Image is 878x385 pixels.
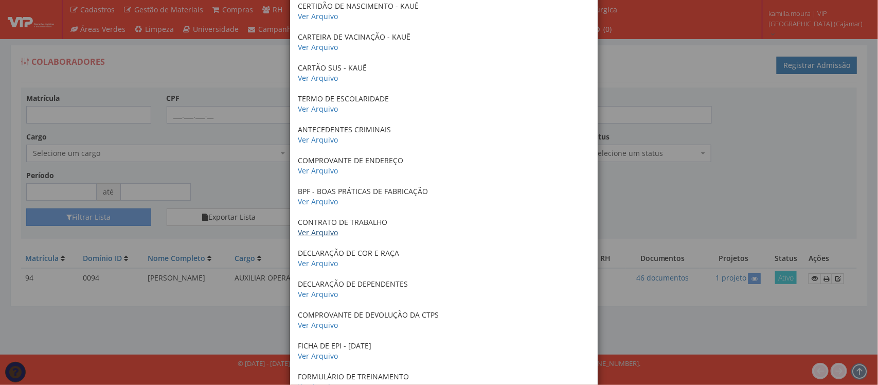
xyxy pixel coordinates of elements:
[298,125,590,145] p: ANTECEDENTES CRIMINAIS
[298,320,338,330] a: Ver Arquivo
[298,166,338,176] a: Ver Arquivo
[298,42,338,52] a: Ver Arquivo
[298,73,338,83] a: Ver Arquivo
[298,32,590,52] p: CARTEIRA DE VACINAÇÃO - KAUÊ
[298,227,338,237] a: Ver Arquivo
[298,63,590,83] p: CARTÃO SUS - KAUÊ
[298,135,338,145] a: Ver Arquivo
[298,310,590,330] p: COMPROVANTE DE DEVOLUÇÃO DA CTPS
[298,104,338,114] a: Ver Arquivo
[298,248,590,269] p: DECLARAÇÃO DE COR E RAÇA
[298,197,338,206] a: Ver Arquivo
[298,351,338,361] a: Ver Arquivo
[298,94,590,114] p: TERMO DE ESCOLARIDADE
[298,1,590,22] p: CERTIDÃO DE NASCIMENTO - KAUÊ
[298,217,590,238] p: CONTRATO DE TRABALHO
[298,155,590,176] p: COMPROVANTE DE ENDEREÇO
[298,289,338,299] a: Ver Arquivo
[298,279,590,300] p: DECLARAÇÃO DE DEPENDENTES
[298,11,338,21] a: Ver Arquivo
[298,186,590,207] p: BPF - BOAS PRÁTICAS DE FABRICAÇÃO
[298,258,338,268] a: Ver Arquivo
[298,341,590,361] p: FICHA DE EPI - [DATE]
